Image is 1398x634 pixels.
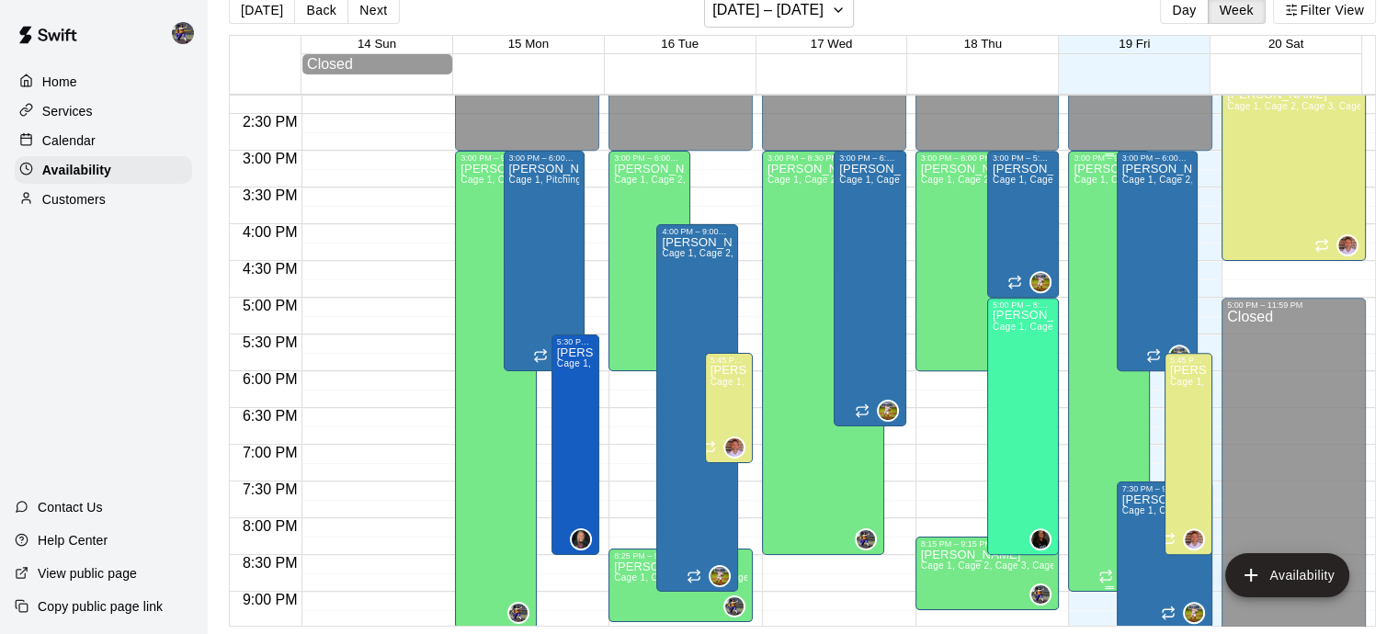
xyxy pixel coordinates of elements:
div: Chirstina Moncivais [168,15,207,51]
div: 3:00 PM – 8:30 PM: Available [762,151,884,555]
span: Recurring availability [1007,275,1022,289]
img: Jon Teeter [1185,530,1203,549]
p: Help Center [38,531,108,549]
div: 3:00 PM – 6:00 PM [509,153,580,163]
div: 5:00 PM – 11:59 PM [1227,300,1360,310]
div: 3:00 PM – 9:00 PM [1074,153,1144,163]
div: Jhonny Montoya [1183,602,1205,624]
span: 7:00 PM [238,445,302,460]
div: 8:15 PM – 9:15 PM [921,539,1054,549]
span: 8:30 PM [238,555,302,571]
span: 4:30 PM [238,261,302,277]
div: 3:00 PM – 6:00 PM: Available [504,151,585,371]
span: Recurring availability [1314,238,1329,253]
span: Cage 1, Cage 2, Cage 3, Cage 4, Pitching Tunnel , Weightroom [460,175,738,185]
a: Home [15,68,192,96]
div: 3:00 PM – 9:00 PM: Available [1068,151,1150,592]
div: 7:30 PM – 9:30 PM: Available [1117,481,1213,628]
div: 3:00 PM – 9:30 PM [460,153,531,163]
div: Jhonny Montoya [877,400,899,422]
span: Recurring availability [1161,532,1176,547]
img: Jhonny Montoya [710,567,729,585]
span: Cage 1, Cage 2, Pitching Tunnel [839,175,981,185]
a: Customers [15,186,192,213]
img: Chirstina Moncivais [172,22,194,44]
div: 3:00 PM – 6:00 PM: Available [608,151,690,371]
div: Calendar [15,127,192,154]
span: Cage 1, Cage 2, Pitching Tunnel [1122,175,1264,185]
span: Cage 1, Cage 2, Pitching Tunnel [1074,175,1215,185]
div: 5:00 PM – 8:30 PM: Available [987,298,1059,555]
span: 3:00 PM [238,151,302,166]
div: Jhonny Montoya [1029,271,1051,293]
div: 5:30 PM – 8:30 PM: Available [551,334,599,555]
div: 4:00 PM – 9:00 PM [662,227,733,236]
div: 3:00 PM – 6:45 PM: Available [834,151,905,426]
p: View public page [38,564,137,583]
img: Jhonny Montoya [1185,604,1203,622]
button: 20 Sat [1268,37,1304,51]
button: 16 Tue [661,37,699,51]
span: Recurring availability [1098,569,1113,583]
span: 8:00 PM [238,518,302,534]
div: 5:45 PM – 7:15 PM [710,356,747,365]
div: Chirstina Moncivais [855,528,877,550]
span: Cage 1, Cage 2, Pitching Tunnel [1122,505,1264,515]
span: Recurring availability [1146,348,1161,363]
span: 3:30 PM [238,187,302,203]
img: Chirstina Moncivais [1031,585,1050,604]
span: 4:00 PM [238,224,302,240]
div: 5:45 PM – 8:30 PM [1170,356,1207,365]
span: Cage 1, Pitching Tunnel , Cage 2 [509,175,654,185]
button: 19 Fri [1119,37,1150,51]
span: Cage 1, Cage 2, Cage 3, Cage 4, Pitching Tunnel , Weightroom [921,560,1199,571]
p: Availability [42,161,111,179]
button: add [1225,553,1349,597]
div: Closed [307,56,448,73]
span: 18 Thu [964,37,1002,51]
div: 5:45 PM – 8:30 PM: Available [1165,353,1212,555]
a: Services [15,97,192,125]
span: Recurring availability [1161,606,1176,620]
div: Chirstina Moncivais [1029,583,1051,606]
button: 17 Wed [811,37,853,51]
div: 5:30 PM – 8:30 PM [557,337,594,346]
span: Cage 1, Cage 2, Cage 3, Cage 4, Pitching Tunnel , Weightroom [921,175,1199,185]
div: 2:00 PM – 4:30 PM: Available [1222,77,1366,261]
a: Availability [15,156,192,184]
span: Recurring availability [533,348,548,363]
p: Services [42,102,93,120]
span: 5:00 PM [238,298,302,313]
img: Jon Teeter [725,438,744,457]
img: Chirstina Moncivais [857,530,875,549]
span: Cage 1, Cage 2, Cage 3, Cage 4, Pitching Tunnel , Weightroom [993,322,1270,332]
span: Recurring availability [687,569,701,583]
div: Kylie Hernandez [1029,528,1051,550]
p: Customers [42,190,106,209]
div: 8:25 PM – 9:25 PM: Available [608,549,753,622]
div: 7:30 PM – 9:30 PM [1122,484,1208,493]
span: 6:30 PM [238,408,302,424]
div: 3:00 PM – 6:45 PM [839,153,900,163]
div: 3:00 PM – 5:00 PM: Available [987,151,1059,298]
img: Christine Kulick [572,530,590,549]
div: Christine Kulick [570,528,592,550]
span: 7:30 PM [238,481,302,497]
div: 3:00 PM – 6:00 PM: Available [1117,151,1199,371]
div: 5:00 PM – 8:30 PM [993,300,1053,310]
button: 14 Sun [358,37,396,51]
img: Jhonny Montoya [1170,346,1188,365]
div: Jon Teeter [723,436,745,459]
p: Copy public page link [38,597,163,616]
div: 3:00 PM – 6:00 PM [1122,153,1193,163]
div: 8:25 PM – 9:25 PM [614,551,747,560]
p: Home [42,73,77,91]
p: Calendar [42,131,96,150]
div: 3:00 PM – 5:00 PM [993,153,1053,163]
